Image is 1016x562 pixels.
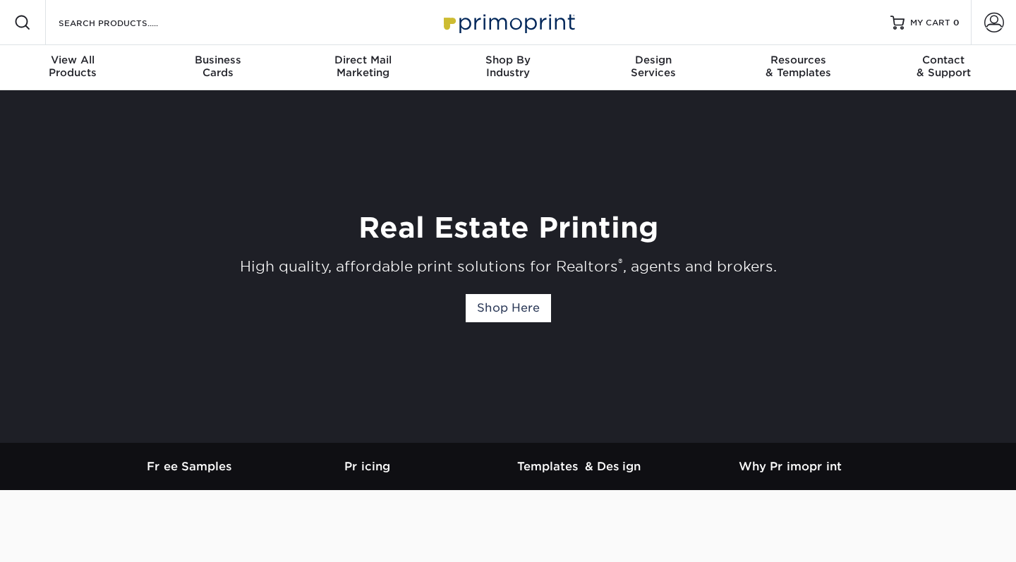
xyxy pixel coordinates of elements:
[684,443,896,490] a: Why Primoprint
[145,45,291,90] a: BusinessCards
[871,54,1016,79] div: & Support
[120,460,261,473] h3: Free Samples
[290,54,435,66] span: Direct Mail
[90,211,926,245] h1: Real Estate Printing
[466,294,551,322] a: Shop Here
[953,18,960,28] span: 0
[145,54,291,66] span: Business
[581,54,726,79] div: Services
[473,460,684,473] h3: Templates & Design
[871,54,1016,66] span: Contact
[581,45,726,90] a: DesignServices
[90,256,926,277] div: High quality, affordable print solutions for Realtors , agents and brokers.
[145,54,291,79] div: Cards
[726,45,871,90] a: Resources& Templates
[261,460,473,473] h3: Pricing
[435,45,581,90] a: Shop ByIndustry
[910,17,950,29] span: MY CART
[435,54,581,79] div: Industry
[684,460,896,473] h3: Why Primoprint
[581,54,726,66] span: Design
[261,443,473,490] a: Pricing
[871,45,1016,90] a: Contact& Support
[120,443,261,490] a: Free Samples
[57,14,195,31] input: SEARCH PRODUCTS.....
[437,7,579,37] img: Primoprint
[726,54,871,66] span: Resources
[290,45,435,90] a: Direct MailMarketing
[726,54,871,79] div: & Templates
[290,54,435,79] div: Marketing
[618,257,623,269] sup: ®
[473,443,684,490] a: Templates & Design
[435,54,581,66] span: Shop By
